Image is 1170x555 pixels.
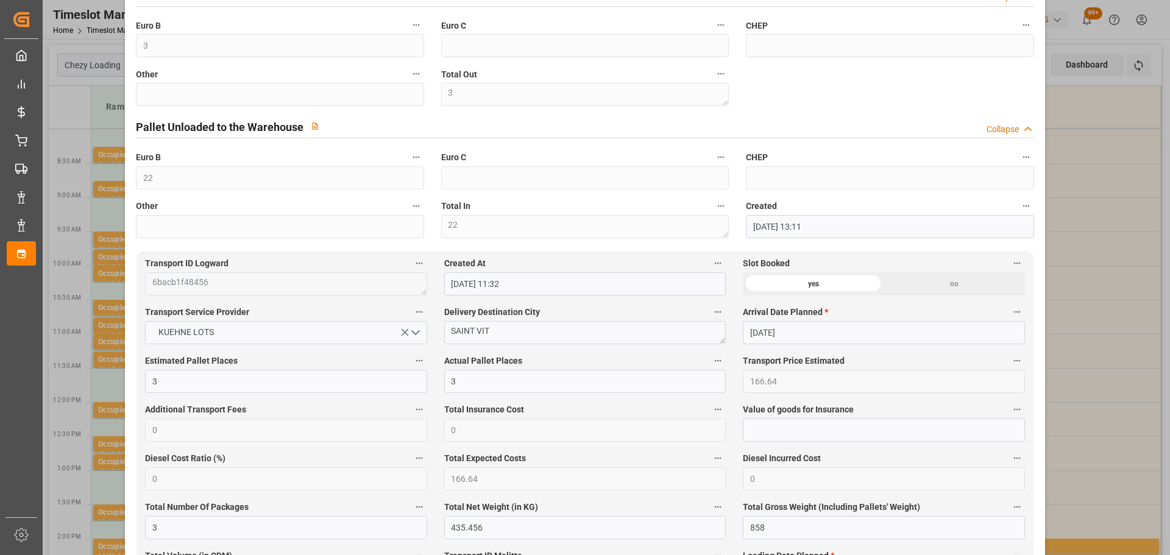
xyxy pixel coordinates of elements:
div: Collapse [987,123,1019,136]
span: Additional Transport Fees [145,403,246,416]
span: Arrival Date Planned [743,306,828,319]
span: Other [136,200,158,213]
button: Transport Price Estimated [1009,353,1025,369]
button: Created At [710,255,726,271]
span: KUEHNE LOTS [152,326,220,339]
span: Total Expected Costs [444,452,526,465]
span: Total Number Of Packages [145,501,249,514]
textarea: 22 [441,215,729,238]
span: Total Net Weight (in KG) [444,501,538,514]
span: Transport Price Estimated [743,355,845,367]
button: Other [408,198,424,214]
button: Diesel Cost Ratio (%) [411,450,427,466]
button: Total In [713,198,729,214]
button: Other [408,66,424,82]
span: Transport ID Logward [145,257,229,270]
button: View description [303,115,327,138]
span: Slot Booked [743,257,790,270]
span: Transport Service Provider [145,306,249,319]
button: Euro C [713,17,729,33]
input: DD-MM-YYYY [743,321,1024,344]
span: Total Insurance Cost [444,403,524,416]
button: Total Gross Weight (Including Pallets' Weight) [1009,499,1025,515]
span: Diesel Cost Ratio (%) [145,452,225,465]
button: Total Out [713,66,729,82]
span: Total In [441,200,470,213]
textarea: SAINT VIT [444,321,726,344]
button: Total Number Of Packages [411,499,427,515]
button: Actual Pallet Places [710,353,726,369]
span: Delivery Destination City [444,306,540,319]
h2: Pallet Unloaded to the Warehouse [136,119,303,135]
button: Euro B [408,17,424,33]
span: CHEP [746,151,768,164]
button: Transport ID Logward [411,255,427,271]
button: Additional Transport Fees [411,401,427,417]
span: Euro B [136,151,161,164]
span: Diesel Incurred Cost [743,452,821,465]
span: Created At [444,257,486,270]
span: Euro C [441,19,466,32]
button: Slot Booked [1009,255,1025,271]
div: no [884,272,1024,295]
span: Other [136,68,158,81]
button: Delivery Destination City [710,304,726,320]
textarea: 3 [441,83,729,106]
button: Value of goods for Insurance [1009,401,1025,417]
button: Total Expected Costs [710,450,726,466]
div: yes [743,272,884,295]
button: Transport Service Provider [411,304,427,320]
span: Total Gross Weight (Including Pallets' Weight) [743,501,920,514]
span: Actual Pallet Places [444,355,522,367]
button: Euro B [408,149,424,165]
button: Arrival Date Planned * [1009,304,1025,320]
button: Total Insurance Cost [710,401,726,417]
input: DD-MM-YYYY HH:MM [444,272,726,295]
span: Total Out [441,68,477,81]
span: Created [746,200,777,213]
span: CHEP [746,19,768,32]
span: Euro B [136,19,161,32]
button: Estimated Pallet Places [411,353,427,369]
span: Estimated Pallet Places [145,355,238,367]
button: Euro C [713,149,729,165]
button: Created [1018,198,1034,214]
button: Diesel Incurred Cost [1009,450,1025,466]
span: Euro C [441,151,466,164]
button: CHEP [1018,17,1034,33]
button: Total Net Weight (in KG) [710,499,726,515]
span: Value of goods for Insurance [743,403,854,416]
button: open menu [145,321,427,344]
button: CHEP [1018,149,1034,165]
input: DD-MM-YYYY HH:MM [746,215,1033,238]
textarea: 6bacb1f48456 [145,272,427,295]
